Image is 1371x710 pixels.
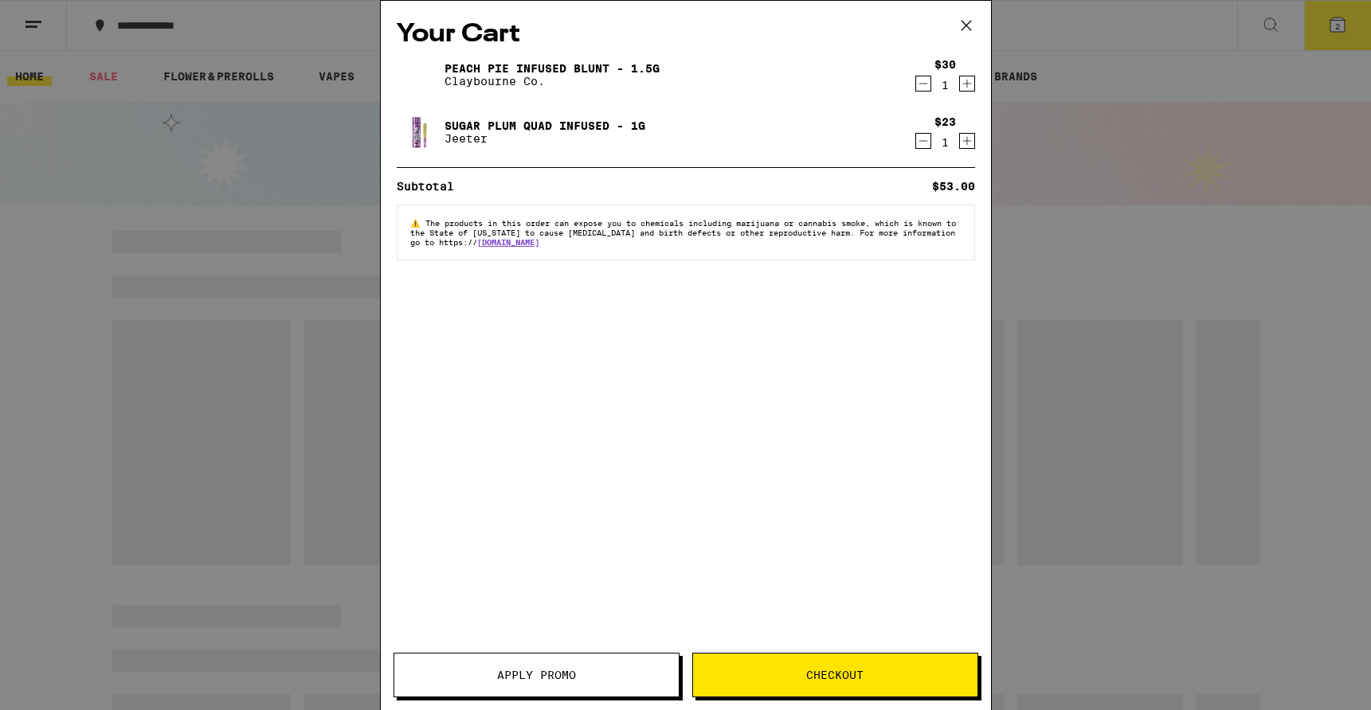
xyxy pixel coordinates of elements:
[397,53,441,97] img: Peach Pie Infused Blunt - 1.5g
[394,653,680,697] button: Apply Promo
[445,132,645,145] p: Jeeter
[692,653,978,697] button: Checkout
[445,119,645,132] a: Sugar Plum Quad Infused - 1g
[932,181,975,192] div: $53.00
[959,133,975,149] button: Increment
[410,218,425,228] span: ⚠️
[445,62,660,75] a: Peach Pie Infused Blunt - 1.5g
[410,218,956,247] span: The products in this order can expose you to chemicals including marijuana or cannabis smoke, whi...
[397,110,441,154] img: Sugar Plum Quad Infused - 1g
[934,136,956,149] div: 1
[397,181,465,192] div: Subtotal
[915,133,931,149] button: Decrement
[934,79,956,92] div: 1
[806,669,864,681] span: Checkout
[934,115,956,128] div: $23
[497,669,576,681] span: Apply Promo
[934,58,956,71] div: $30
[915,76,931,92] button: Decrement
[445,75,660,88] p: Claybourne Co.
[397,17,975,53] h2: Your Cart
[959,76,975,92] button: Increment
[477,237,539,247] a: [DOMAIN_NAME]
